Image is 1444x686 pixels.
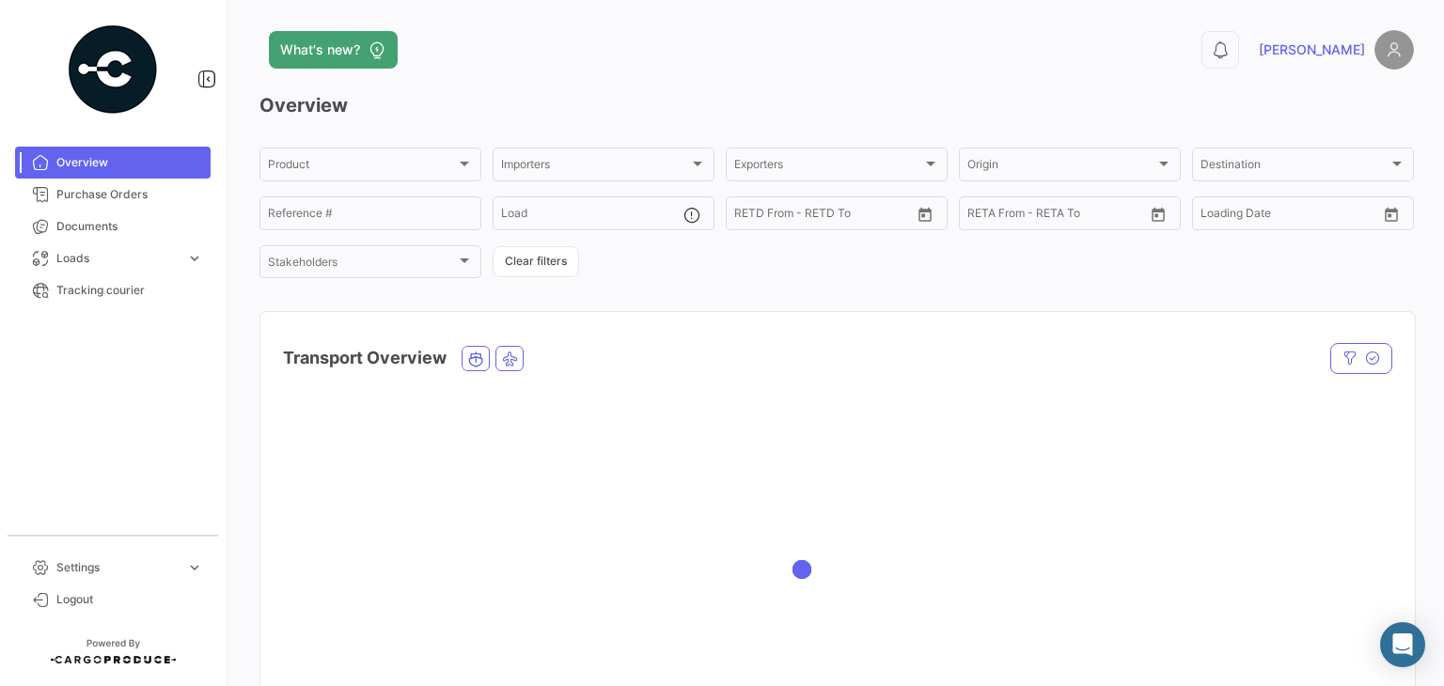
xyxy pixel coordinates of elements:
span: Settings [56,559,179,576]
button: Open calendar [1377,200,1405,228]
img: powered-by.png [66,23,160,117]
span: expand_more [186,250,203,267]
span: Stakeholders [268,258,456,272]
a: Documents [15,210,211,242]
span: Logout [56,591,203,608]
div: Abrir Intercom Messenger [1380,622,1425,667]
button: Ocean [463,347,489,370]
a: Overview [15,147,211,179]
input: To [1240,210,1325,223]
input: To [1007,210,1091,223]
span: Exporters [734,161,922,174]
button: Open calendar [911,200,939,228]
input: To [774,210,858,223]
input: From [1201,210,1227,223]
img: placeholder-user.png [1374,30,1414,70]
span: Product [268,161,456,174]
span: Overview [56,154,203,171]
a: Purchase Orders [15,179,211,210]
span: [PERSON_NAME] [1259,40,1365,59]
span: Importers [501,161,689,174]
span: Origin [967,161,1155,174]
h4: Transport Overview [283,345,447,371]
span: Purchase Orders [56,186,203,203]
button: Air [496,347,523,370]
span: Loads [56,250,179,267]
button: What's new? [269,31,398,69]
span: Destination [1201,161,1389,174]
span: expand_more [186,559,203,576]
button: Clear filters [493,246,579,277]
span: What's new? [280,40,360,59]
input: From [967,210,994,223]
a: Tracking courier [15,274,211,306]
button: Open calendar [1144,200,1172,228]
span: Tracking courier [56,282,203,299]
input: From [734,210,761,223]
span: Documents [56,218,203,235]
h3: Overview [259,92,1414,118]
